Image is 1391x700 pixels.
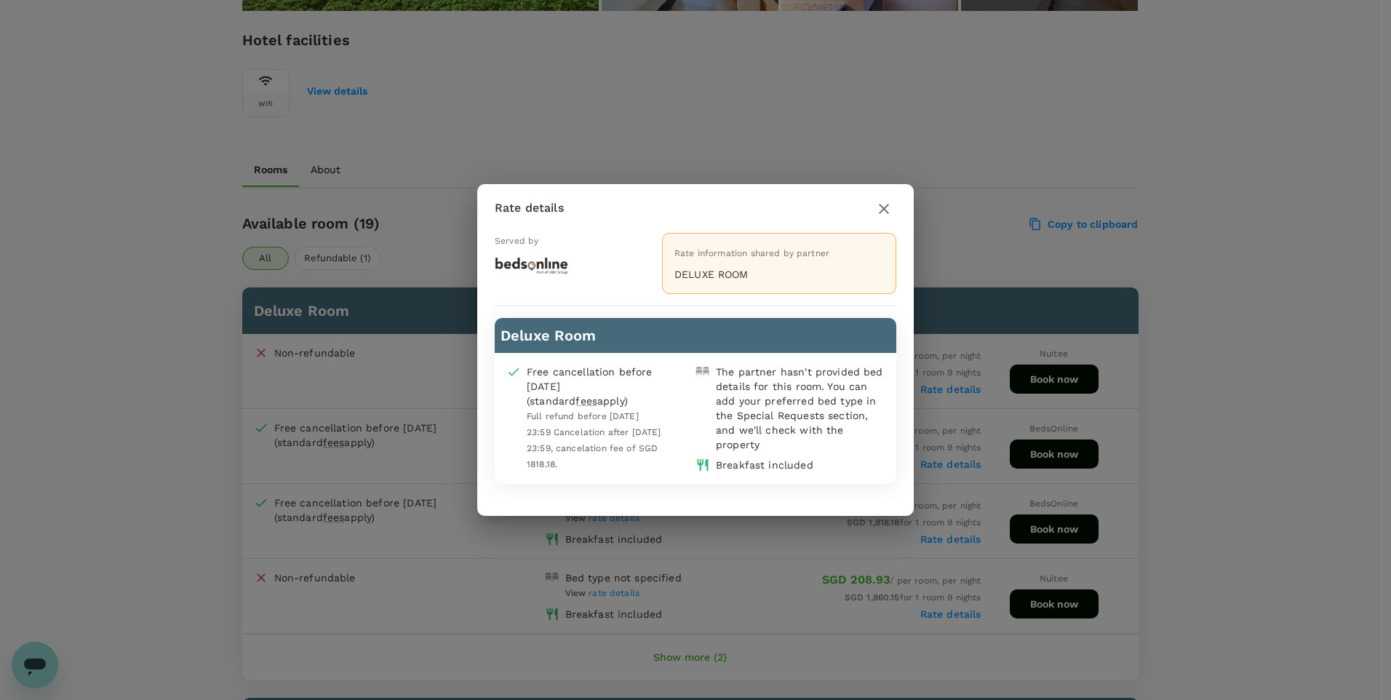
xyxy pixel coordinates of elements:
span: Rate information shared by partner [674,248,829,258]
img: double-bed-icon [695,365,710,379]
div: Breakfast included [716,458,813,472]
div: Free cancellation before [DATE] (standard apply) [527,365,664,408]
div: The partner hasn't provided bed details for this room. You can add your preferred bed type in the... [716,365,885,452]
h6: Deluxe Room [501,324,890,347]
img: 112-rate-logo [495,255,567,275]
span: Served by [495,236,538,246]
p: DELUXE ROOM [674,267,884,282]
p: Rate details [495,199,564,217]
span: fees [575,395,597,407]
span: Full refund before [DATE] 23:59 Cancelation after [DATE] 23:59, cancelation fee of SGD 1818.18. [527,411,661,469]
